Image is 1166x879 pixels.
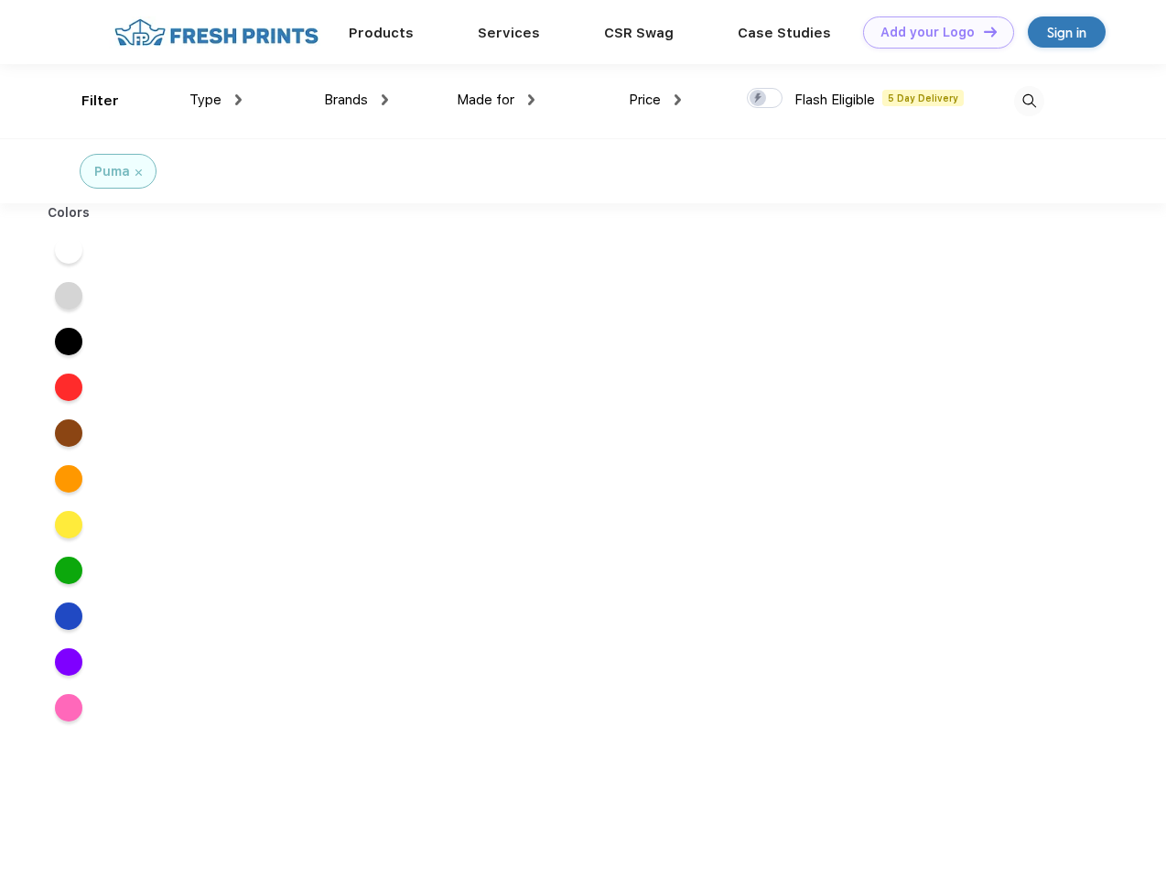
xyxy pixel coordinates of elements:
[94,162,130,181] div: Puma
[882,90,964,106] span: 5 Day Delivery
[1047,22,1086,43] div: Sign in
[478,25,540,41] a: Services
[235,94,242,105] img: dropdown.png
[135,169,142,176] img: filter_cancel.svg
[629,92,661,108] span: Price
[324,92,368,108] span: Brands
[34,203,104,222] div: Colors
[604,25,674,41] a: CSR Swag
[528,94,534,105] img: dropdown.png
[1014,86,1044,116] img: desktop_search.svg
[984,27,997,37] img: DT
[1028,16,1106,48] a: Sign in
[457,92,514,108] span: Made for
[81,91,119,112] div: Filter
[382,94,388,105] img: dropdown.png
[109,16,324,49] img: fo%20logo%202.webp
[675,94,681,105] img: dropdown.png
[349,25,414,41] a: Products
[794,92,875,108] span: Flash Eligible
[189,92,221,108] span: Type
[880,25,975,40] div: Add your Logo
